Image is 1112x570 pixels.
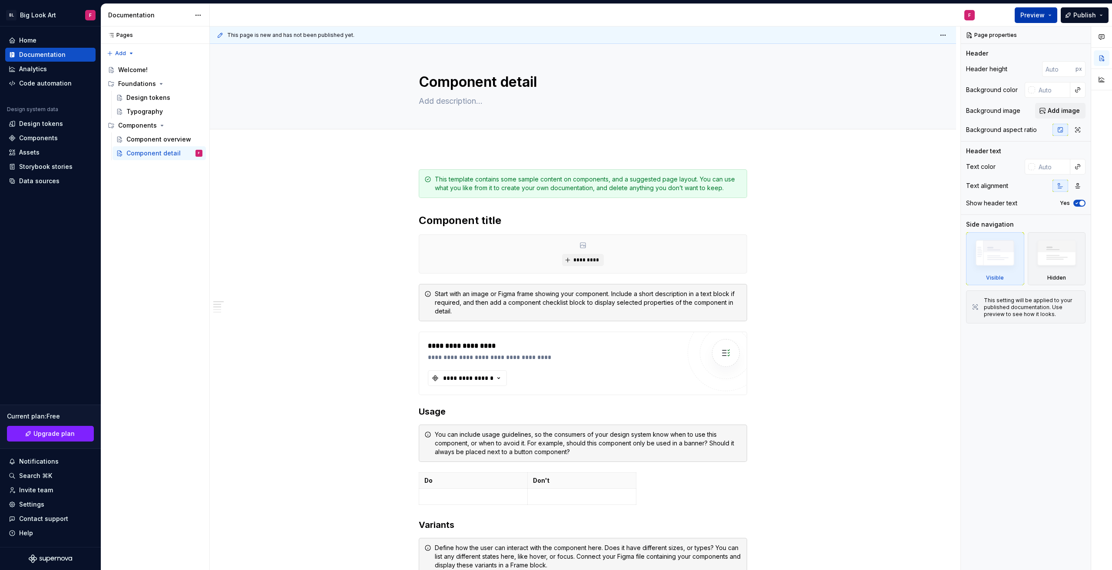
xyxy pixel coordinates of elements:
div: Define how the user can interact with the component here. Does it have different sizes, or types?... [435,544,741,570]
div: Data sources [19,177,60,185]
a: Component detailF [113,146,206,160]
div: Start with an image or Figma frame showing your component. Include a short description in a text ... [435,290,741,316]
label: Yes [1060,200,1070,207]
a: Analytics [5,62,96,76]
div: Current plan : Free [7,412,94,421]
div: Contact support [19,514,68,523]
div: Design system data [7,106,58,113]
div: Assets [19,148,40,157]
a: Component overview [113,132,206,146]
div: This setting will be applied to your published documentation. Use preview to see how it looks. [984,297,1080,318]
button: Contact support [5,512,96,526]
div: Welcome! [118,66,148,74]
a: Invite team [5,483,96,497]
div: Design tokens [126,93,170,102]
span: Publish [1073,11,1096,20]
div: Component detail [126,149,181,158]
div: BL [6,10,17,20]
button: Preview [1015,7,1057,23]
a: Settings [5,498,96,511]
a: Welcome! [104,63,206,77]
div: F [89,12,92,19]
a: Assets [5,145,96,159]
input: Auto [1042,61,1076,77]
div: Hidden [1047,274,1066,281]
div: Page tree [104,63,206,160]
div: Help [19,529,33,537]
div: Header text [966,147,1001,155]
input: Auto [1035,159,1070,175]
div: Code automation [19,79,72,88]
button: Add image [1035,103,1086,119]
div: Hidden [1028,232,1086,285]
div: Components [118,121,157,130]
strong: Do [424,477,433,484]
div: Notifications [19,457,59,466]
button: Notifications [5,455,96,468]
a: Code automation [5,76,96,90]
div: Background color [966,86,1018,94]
div: Search ⌘K [19,471,52,480]
div: Big Look Art [20,11,56,20]
div: Home [19,36,36,45]
div: Typography [126,107,163,116]
p: px [1076,66,1082,72]
span: Add [115,50,126,57]
div: Background aspect ratio [966,125,1037,134]
a: Design tokens [113,91,206,105]
div: Show header text [966,199,1017,208]
div: Components [104,119,206,132]
textarea: Component detail [417,72,745,92]
div: Text alignment [966,181,1008,190]
div: You can include usage guidelines, so the consumers of your design system know when to use this co... [435,430,741,456]
a: Components [5,131,96,145]
div: Side navigation [966,220,1014,229]
div: Foundations [104,77,206,91]
a: Typography [113,105,206,119]
span: This page is new and has not been published yet. [227,32,354,39]
div: Pages [104,32,133,39]
div: This template contains some sample content on components, and a suggested page layout. You can us... [435,175,741,192]
div: Components [19,134,58,142]
div: Header [966,49,988,58]
span: Preview [1020,11,1045,20]
div: Design tokens [19,119,63,128]
div: Visible [986,274,1004,281]
h3: Usage [419,405,747,418]
div: Documentation [19,50,66,59]
strong: Don't [533,477,549,484]
a: Data sources [5,174,96,188]
button: Help [5,526,96,540]
svg: Supernova Logo [29,554,72,563]
h3: Variants [419,519,747,531]
div: Text color [966,162,996,171]
div: Invite team [19,486,53,494]
div: Component overview [126,135,191,144]
div: Header height [966,65,1007,73]
button: Publish [1061,7,1109,23]
div: Background image [966,106,1020,115]
a: Design tokens [5,117,96,131]
a: Storybook stories [5,160,96,174]
div: F [968,12,971,19]
button: Search ⌘K [5,469,96,483]
span: Upgrade plan [33,429,75,438]
div: F [198,149,200,158]
div: Analytics [19,65,47,73]
div: Settings [19,500,44,509]
button: BLBig Look ArtF [2,6,99,24]
div: Foundations [118,79,156,88]
div: Documentation [108,11,190,20]
a: Documentation [5,48,96,62]
h2: Component title [419,214,747,227]
div: Storybook stories [19,162,73,171]
button: Add [104,47,137,59]
div: Visible [966,232,1024,285]
input: Auto [1035,82,1070,98]
span: Add image [1048,106,1080,115]
a: Home [5,33,96,47]
a: Upgrade plan [7,426,94,442]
